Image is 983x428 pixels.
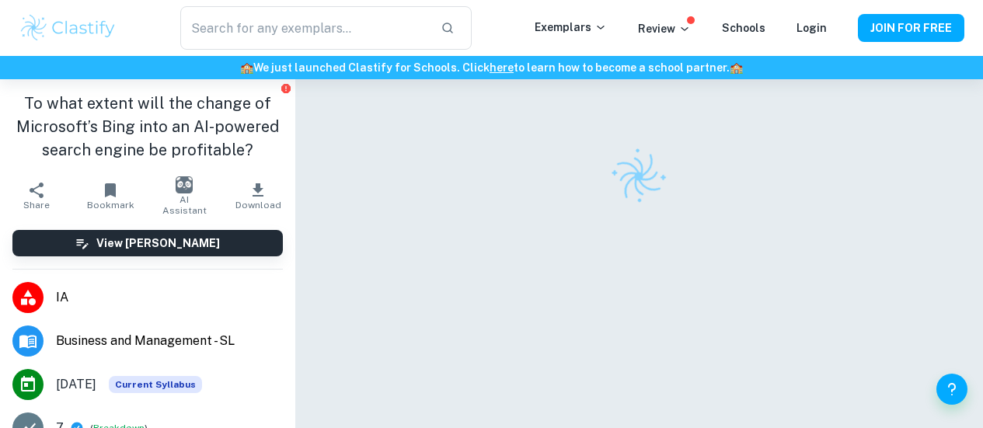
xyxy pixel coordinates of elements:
[797,22,827,34] a: Login
[235,200,281,211] span: Download
[87,200,134,211] span: Bookmark
[638,20,691,37] p: Review
[858,14,964,42] button: JOIN FOR FREE
[56,332,283,350] span: Business and Management - SL
[56,288,283,307] span: IA
[12,92,283,162] h1: To what extent will the change of Microsoft’s Bing into an AI-powered search engine be profitable?
[722,22,765,34] a: Schools
[56,375,96,394] span: [DATE]
[221,174,295,217] button: Download
[157,194,212,216] span: AI Assistant
[19,12,117,43] img: Clastify logo
[240,61,253,74] span: 🏫
[936,374,967,405] button: Help and Feedback
[490,61,514,74] a: here
[176,176,193,193] img: AI Assistant
[180,6,429,50] input: Search for any exemplars...
[12,230,283,256] button: View [PERSON_NAME]
[535,19,607,36] p: Exemplars
[109,376,202,393] div: This exemplar is based on the current syllabus. Feel free to refer to it for inspiration/ideas wh...
[109,376,202,393] span: Current Syllabus
[148,174,221,217] button: AI Assistant
[96,235,220,252] h6: View [PERSON_NAME]
[281,82,292,94] button: Report issue
[3,59,980,76] h6: We just launched Clastify for Schools. Click to learn how to become a school partner.
[23,200,50,211] span: Share
[601,138,678,215] img: Clastify logo
[74,174,148,217] button: Bookmark
[730,61,743,74] span: 🏫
